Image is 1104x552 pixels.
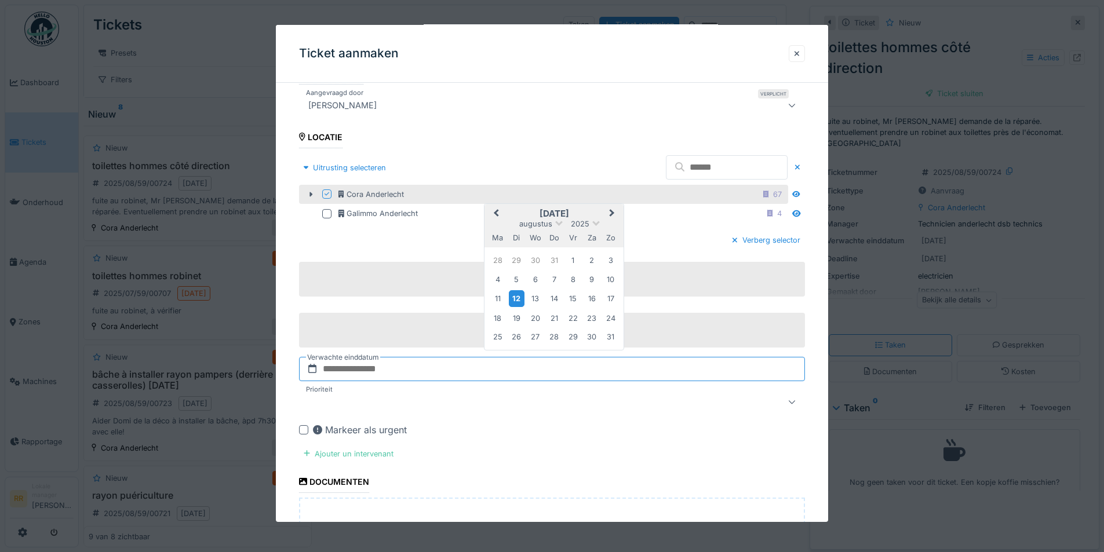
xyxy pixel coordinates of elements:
label: Prioriteit [304,384,335,394]
div: Choose maandag 18 augustus 2025 [490,310,505,326]
div: Cora Anderlecht [338,189,404,200]
label: Verwachte einddatum [306,350,380,363]
div: 4 [777,208,782,219]
div: [PERSON_NAME] [304,98,381,112]
div: Choose zaterdag 9 augustus 2025 [584,272,600,287]
div: Choose dinsdag 29 juli 2025 [509,253,524,268]
div: donderdag [546,230,562,246]
div: Choose woensdag 27 augustus 2025 [527,329,543,345]
div: Choose zondag 10 augustus 2025 [603,272,618,287]
div: Verplicht [758,89,789,98]
div: Choose zondag 31 augustus 2025 [603,329,618,345]
div: Uitrusting selecteren [299,160,391,176]
div: dinsdag [509,230,524,246]
div: Choose vrijdag 22 augustus 2025 [565,310,581,326]
h3: Ticket aanmaken [299,46,399,61]
div: Choose zaterdag 16 augustus 2025 [584,291,600,306]
div: woensdag [527,230,543,246]
div: Choose donderdag 7 augustus 2025 [546,272,562,287]
div: Verberg selector [727,232,805,248]
div: Choose dinsdag 12 augustus 2025 [509,290,524,307]
div: Documenten [299,473,369,493]
div: Galimmo Anderlecht [338,208,418,219]
div: Choose zaterdag 30 augustus 2025 [584,329,600,345]
div: Choose dinsdag 5 augustus 2025 [509,272,524,287]
div: Choose zondag 3 augustus 2025 [603,253,618,268]
div: zaterdag [584,230,600,246]
div: Choose woensdag 20 augustus 2025 [527,310,543,326]
div: Choose maandag 11 augustus 2025 [490,291,505,306]
div: Choose woensdag 30 juli 2025 [527,253,543,268]
div: Choose donderdag 31 juli 2025 [546,253,562,268]
div: 67 [773,189,782,200]
div: Choose dinsdag 26 augustus 2025 [509,329,524,345]
div: maandag [490,230,505,246]
div: Choose maandag 4 augustus 2025 [490,272,505,287]
h2: [DATE] [484,208,624,218]
div: Choose maandag 28 juli 2025 [490,253,505,268]
div: Markeer als urgent [313,422,407,436]
div: Choose zaterdag 2 augustus 2025 [584,253,600,268]
div: Gebruikers [299,64,363,84]
div: Choose woensdag 6 augustus 2025 [527,272,543,287]
div: Month augustus, 2025 [489,251,620,346]
button: Previous Month [486,204,504,223]
div: Ajouter un intervenant [299,445,398,461]
div: Choose vrijdag 15 augustus 2025 [565,291,581,306]
div: Choose donderdag 14 augustus 2025 [546,291,562,306]
div: Choose vrijdag 1 augustus 2025 [565,253,581,268]
div: zondag [603,230,618,246]
button: Next Month [604,204,622,223]
div: Choose maandag 25 augustus 2025 [490,329,505,345]
div: Choose zaterdag 23 augustus 2025 [584,310,600,326]
div: Choose woensdag 13 augustus 2025 [527,291,543,306]
div: Choose dinsdag 19 augustus 2025 [509,310,524,326]
div: Locatie [299,128,343,148]
div: Choose donderdag 21 augustus 2025 [546,310,562,326]
span: 2025 [571,220,589,228]
span: augustus [519,220,552,228]
div: Choose vrijdag 29 augustus 2025 [565,329,581,345]
div: Choose zondag 17 augustus 2025 [603,291,618,306]
div: vrijdag [565,230,581,246]
div: Choose vrijdag 8 augustus 2025 [565,272,581,287]
div: Choose zondag 24 augustus 2025 [603,310,618,326]
label: Aangevraagd door [304,87,366,97]
div: Choose donderdag 28 augustus 2025 [546,329,562,345]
